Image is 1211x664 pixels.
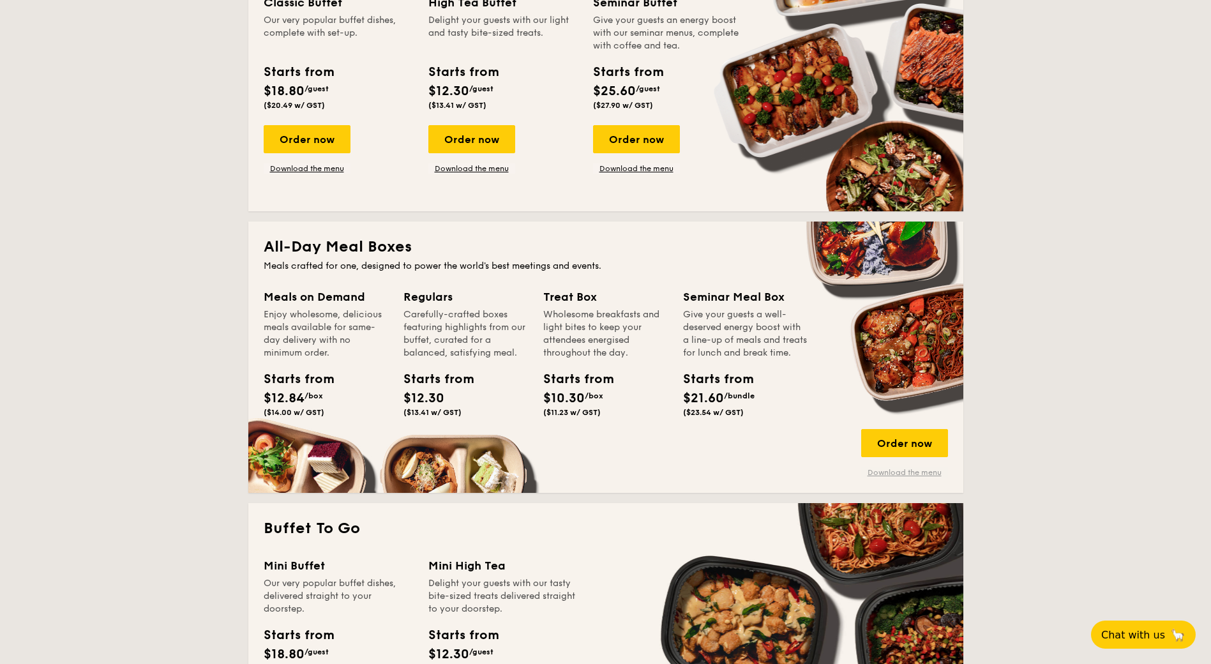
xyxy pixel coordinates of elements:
[593,101,653,110] span: ($27.90 w/ GST)
[264,84,305,99] span: $18.80
[428,63,498,82] div: Starts from
[403,370,461,389] div: Starts from
[428,163,515,174] a: Download the menu
[264,260,948,273] div: Meals crafted for one, designed to power the world's best meetings and events.
[264,237,948,257] h2: All-Day Meal Boxes
[683,308,808,359] div: Give your guests a well-deserved energy boost with a line-up of meals and treats for lunch and br...
[724,391,755,400] span: /bundle
[683,391,724,406] span: $21.60
[861,467,948,478] a: Download the menu
[264,370,321,389] div: Starts from
[593,163,680,174] a: Download the menu
[264,101,325,110] span: ($20.49 w/ GST)
[683,408,744,417] span: ($23.54 w/ GST)
[264,308,388,359] div: Enjoy wholesome, delicious meals available for same-day delivery with no minimum order.
[1170,628,1185,642] span: 🦙
[264,577,413,615] div: Our very popular buffet dishes, delivered straight to your doorstep.
[543,370,601,389] div: Starts from
[428,577,578,615] div: Delight your guests with our tasty bite-sized treats delivered straight to your doorstep.
[264,557,413,575] div: Mini Buffet
[1091,621,1196,649] button: Chat with us🦙
[683,288,808,306] div: Seminar Meal Box
[264,163,350,174] a: Download the menu
[543,391,585,406] span: $10.30
[428,647,469,662] span: $12.30
[543,308,668,359] div: Wholesome breakfasts and light bites to keep your attendees energised throughout the day.
[305,391,323,400] span: /box
[428,84,469,99] span: $12.30
[543,288,668,306] div: Treat Box
[305,647,329,656] span: /guest
[593,14,742,52] div: Give your guests an energy boost with our seminar menus, complete with coffee and tea.
[428,14,578,52] div: Delight your guests with our light and tasty bite-sized treats.
[428,101,486,110] span: ($13.41 w/ GST)
[469,84,493,93] span: /guest
[428,557,578,575] div: Mini High Tea
[403,408,462,417] span: ($13.41 w/ GST)
[264,647,305,662] span: $18.80
[593,84,636,99] span: $25.60
[428,626,498,645] div: Starts from
[403,308,528,359] div: Carefully-crafted boxes featuring highlights from our buffet, curated for a balanced, satisfying ...
[585,391,603,400] span: /box
[264,391,305,406] span: $12.84
[636,84,660,93] span: /guest
[593,63,663,82] div: Starts from
[683,370,741,389] div: Starts from
[264,125,350,153] div: Order now
[403,391,444,406] span: $12.30
[469,647,493,656] span: /guest
[861,429,948,457] div: Order now
[428,125,515,153] div: Order now
[264,626,333,645] div: Starts from
[264,518,948,539] h2: Buffet To Go
[264,288,388,306] div: Meals on Demand
[264,14,413,52] div: Our very popular buffet dishes, complete with set-up.
[1101,629,1165,641] span: Chat with us
[593,125,680,153] div: Order now
[543,408,601,417] span: ($11.23 w/ GST)
[403,288,528,306] div: Regulars
[305,84,329,93] span: /guest
[264,63,333,82] div: Starts from
[264,408,324,417] span: ($14.00 w/ GST)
